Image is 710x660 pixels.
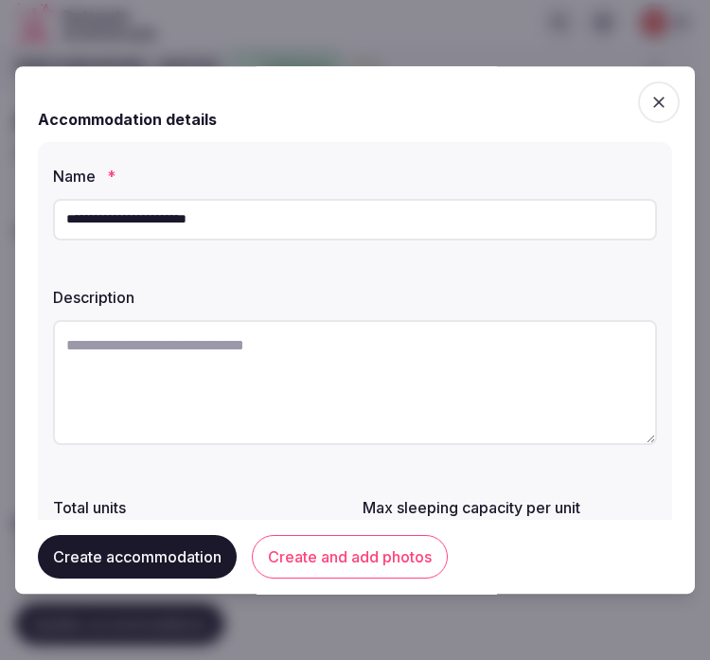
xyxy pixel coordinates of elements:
[38,108,217,131] h2: Accommodation details
[53,290,657,305] label: Description
[363,500,657,515] label: Max sleeping capacity per unit
[252,535,448,579] button: Create and add photos
[38,535,237,579] button: Create accommodation
[53,169,657,184] label: Name
[53,500,347,515] label: Total units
